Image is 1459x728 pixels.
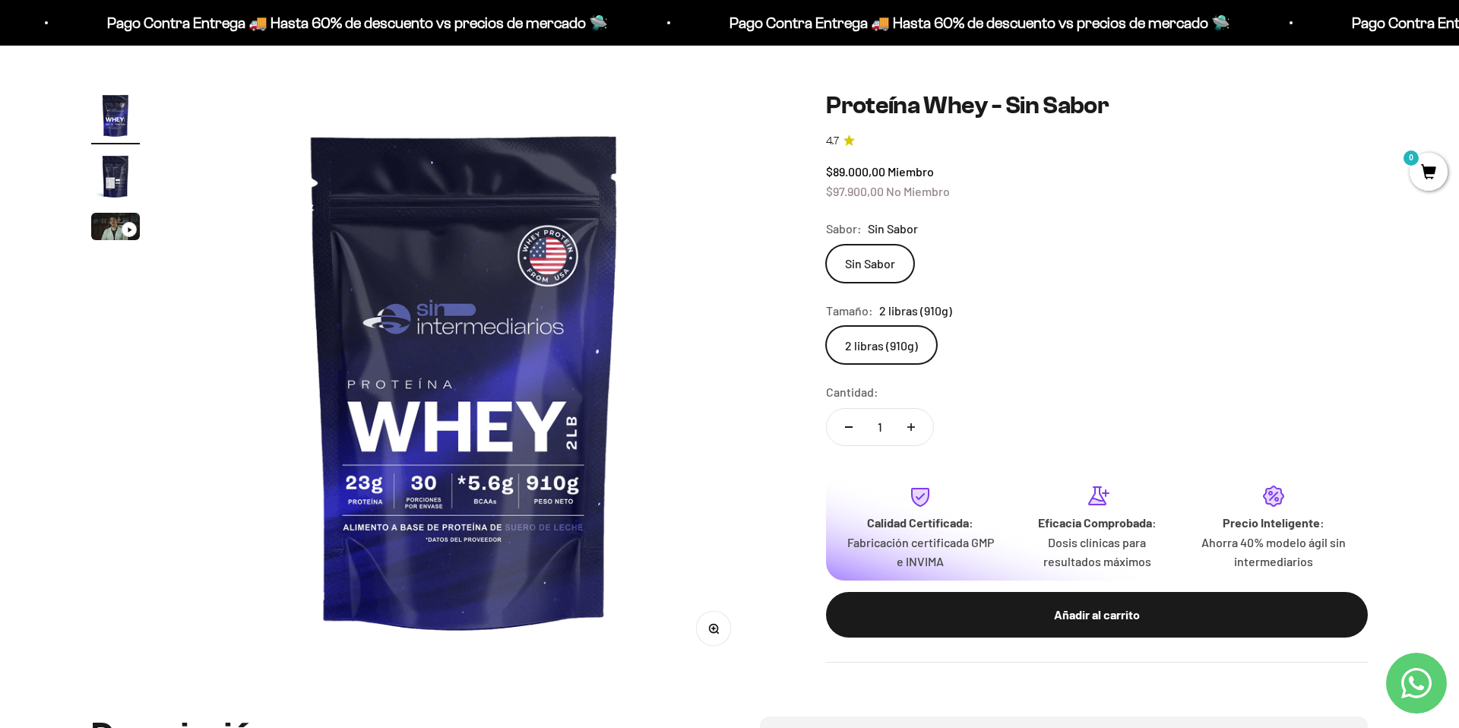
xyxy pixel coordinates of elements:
[1021,533,1173,571] p: Dosis clínicas para resultados máximos
[826,91,1368,120] h1: Proteína Whey - Sin Sabor
[91,91,140,144] button: Ir al artículo 1
[826,184,884,198] span: $97.900,00
[879,301,952,321] span: 2 libras (910g)
[1402,149,1420,167] mark: 0
[826,133,839,150] span: 4.7
[827,409,871,445] button: Reducir cantidad
[91,152,140,201] img: Proteína Whey - Sin Sabor
[826,133,1368,150] a: 4.74.7 de 5.0 estrellas
[176,91,753,668] img: Proteína Whey - Sin Sabor
[867,515,973,530] strong: Calidad Certificada:
[826,592,1368,638] button: Añadir al carrito
[586,11,1087,35] p: Pago Contra Entrega 🚚 Hasta 60% de descuento vs precios de mercado 🛸
[826,164,885,179] span: $89.000,00
[1198,533,1350,571] p: Ahorra 40% modelo ágil sin intermediarios
[844,533,996,571] p: Fabricación certificada GMP e INVIMA
[889,409,933,445] button: Aumentar cantidad
[1410,165,1448,182] a: 0
[91,152,140,205] button: Ir al artículo 2
[1038,515,1157,530] strong: Eficacia Comprobada:
[888,164,934,179] span: Miembro
[826,382,878,402] label: Cantidad:
[1223,515,1324,530] strong: Precio Inteligente:
[886,184,950,198] span: No Miembro
[91,213,140,245] button: Ir al artículo 3
[91,91,140,140] img: Proteína Whey - Sin Sabor
[856,605,1337,625] div: Añadir al carrito
[826,219,862,239] legend: Sabor:
[868,219,918,239] span: Sin Sabor
[826,301,873,321] legend: Tamaño:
